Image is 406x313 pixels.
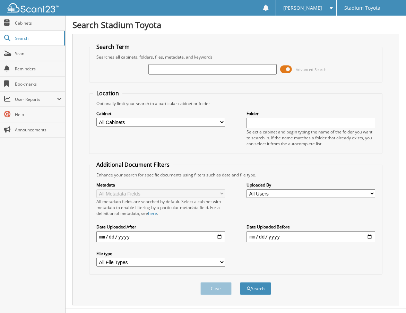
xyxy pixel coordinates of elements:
[93,161,173,168] legend: Additional Document Filters
[7,3,59,12] img: scan123-logo-white.svg
[247,182,375,188] label: Uploaded By
[96,111,225,116] label: Cabinet
[15,66,62,72] span: Reminders
[240,282,271,295] button: Search
[72,19,399,31] h1: Search Stadium Toyota
[96,182,225,188] label: Metadata
[93,89,122,97] legend: Location
[247,111,375,116] label: Folder
[96,231,225,242] input: start
[15,127,62,133] span: Announcements
[247,224,375,230] label: Date Uploaded Before
[93,172,379,178] div: Enhance your search for specific documents using filters such as date and file type.
[15,112,62,118] span: Help
[96,199,225,216] div: All metadata fields are searched by default. Select a cabinet with metadata to enable filtering b...
[15,96,57,102] span: User Reports
[96,224,225,230] label: Date Uploaded After
[283,6,322,10] span: [PERSON_NAME]
[15,20,62,26] span: Cabinets
[371,280,406,313] iframe: Chat Widget
[247,231,375,242] input: end
[296,67,327,72] span: Advanced Search
[93,43,133,51] legend: Search Term
[247,129,375,147] div: Select a cabinet and begin typing the name of the folder you want to search in. If the name match...
[15,35,61,41] span: Search
[15,51,62,56] span: Scan
[93,54,379,60] div: Searches all cabinets, folders, files, metadata, and keywords
[96,251,225,257] label: File type
[93,101,379,106] div: Optionally limit your search to a particular cabinet or folder
[200,282,232,295] button: Clear
[148,210,157,216] a: here
[15,81,62,87] span: Bookmarks
[344,6,380,10] span: Stadium Toyota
